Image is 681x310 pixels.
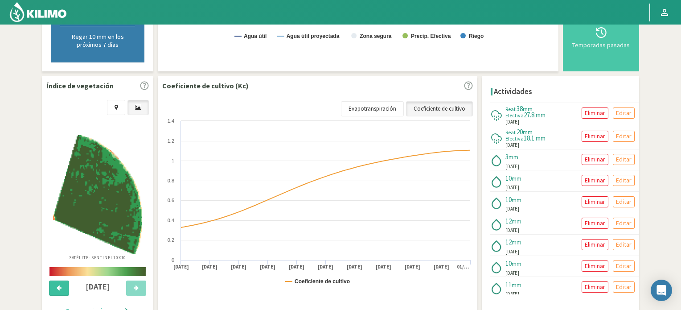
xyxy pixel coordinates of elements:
p: Editar [616,261,632,271]
p: Editar [616,175,632,186]
span: mm [512,196,521,204]
text: 0.6 [168,198,174,203]
text: 0.2 [168,237,174,243]
text: 0.4 [168,218,174,223]
text: [DATE] [434,264,449,270]
p: Eliminar [585,131,605,141]
h4: [DATE] [74,282,121,291]
span: 10 [505,174,512,182]
button: Eliminar [582,218,608,229]
button: Editar [613,196,635,207]
text: 1.4 [168,118,174,124]
div: Open Intercom Messenger [651,280,672,301]
button: Eliminar [582,281,608,293]
span: [DATE] [505,269,519,277]
button: Editar [613,107,635,119]
text: [DATE] [347,264,362,270]
text: Precip. Efectiva [411,33,451,39]
h4: Actividades [494,87,532,96]
text: 1.2 [168,138,174,144]
text: [DATE] [260,264,275,270]
text: 0 [172,257,174,263]
button: Editar [613,239,635,250]
button: Editar [613,154,635,165]
span: 27.8 mm [524,111,546,119]
span: [DATE] [505,248,519,256]
p: Eliminar [585,154,605,165]
span: [DATE] [505,290,519,298]
span: 10 [505,195,512,204]
button: Eliminar [582,131,608,142]
img: aba62edc-c499-4d1d-922a-7b2e0550213c_-_sentinel_-_2025-08-29.png [53,135,142,254]
text: [DATE] [289,264,304,270]
span: mm [512,260,521,268]
p: Coeficiente de cultivo (Kc) [162,80,249,91]
p: Eliminar [585,175,605,186]
span: mm [512,217,521,225]
span: mm [512,281,521,289]
span: [DATE] [505,163,519,170]
p: Eliminar [585,108,605,118]
text: [DATE] [231,264,246,270]
p: Editar [616,154,632,165]
text: Agua útil [244,33,267,39]
text: Zona segura [360,33,392,39]
span: mm [512,174,521,182]
span: 11 [505,281,512,289]
img: scale [49,267,146,276]
p: Satélite: Sentinel [69,254,127,261]
span: [DATE] [505,184,519,191]
text: Coeficiente de cultivo [295,278,350,285]
text: Agua útil proyectada [287,33,340,39]
text: 0.8 [168,178,174,183]
span: Efectiva [505,135,524,142]
button: Eliminar [582,107,608,119]
text: [DATE] [173,264,189,270]
text: 01/… [457,264,469,270]
p: Eliminar [585,261,605,271]
span: 20 [517,128,523,136]
span: mm [509,153,518,161]
button: Eliminar [582,239,608,250]
p: Eliminar [585,197,605,207]
span: 10X10 [113,255,127,260]
button: Editar [613,260,635,272]
span: [DATE] [505,141,519,149]
p: Editar [616,240,632,250]
span: [DATE] [505,227,519,234]
span: 10 [505,259,512,268]
text: [DATE] [202,264,217,270]
span: mm [523,105,533,113]
button: Eliminar [582,260,608,272]
p: Editar [616,282,632,292]
span: mm [523,128,533,136]
text: [DATE] [405,264,420,270]
p: Eliminar [585,282,605,292]
span: Real: [505,106,517,112]
p: Editar [616,218,632,228]
span: Real: [505,129,517,136]
span: 3 [505,153,509,161]
span: 18.1 mm [524,134,546,142]
span: [DATE] [505,205,519,213]
text: Riego [469,33,484,39]
p: Editar [616,108,632,118]
button: Temporadas pasadas [567,7,635,67]
button: Editar [613,175,635,186]
p: Eliminar [585,240,605,250]
p: Regar 10 mm en los próximos 7 días [60,33,135,49]
span: Efectiva [505,112,524,119]
div: Temporadas pasadas [570,42,632,48]
span: 12 [505,238,512,246]
img: Kilimo [9,1,67,23]
a: Coeficiente de cultivo [406,101,473,116]
p: Editar [616,131,632,141]
text: [DATE] [318,264,333,270]
span: 12 [505,217,512,225]
button: Eliminar [582,154,608,165]
p: Índice de vegetación [46,80,114,91]
text: [DATE] [376,264,391,270]
button: Eliminar [582,175,608,186]
p: Eliminar [585,218,605,228]
text: 1 [172,158,174,163]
